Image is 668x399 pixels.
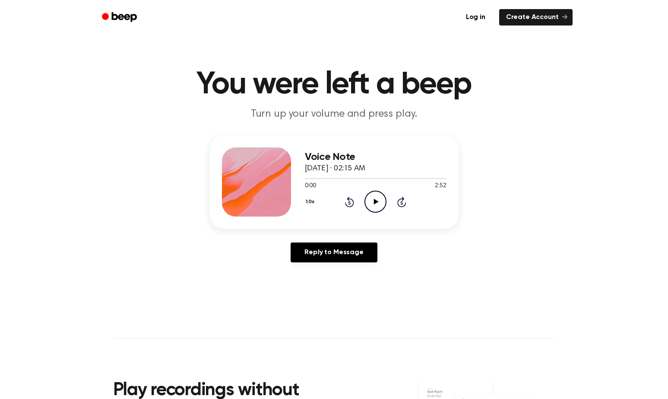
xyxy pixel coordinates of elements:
[435,182,446,191] span: 2:52
[305,165,365,172] span: [DATE] · 02:15 AM
[305,195,318,209] button: 1.0x
[305,151,446,163] h3: Voice Note
[291,243,377,262] a: Reply to Message
[96,9,145,26] a: Beep
[168,107,500,121] p: Turn up your volume and press play.
[457,7,494,27] a: Log in
[499,9,573,26] a: Create Account
[113,69,555,100] h1: You were left a beep
[305,182,316,191] span: 0:00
